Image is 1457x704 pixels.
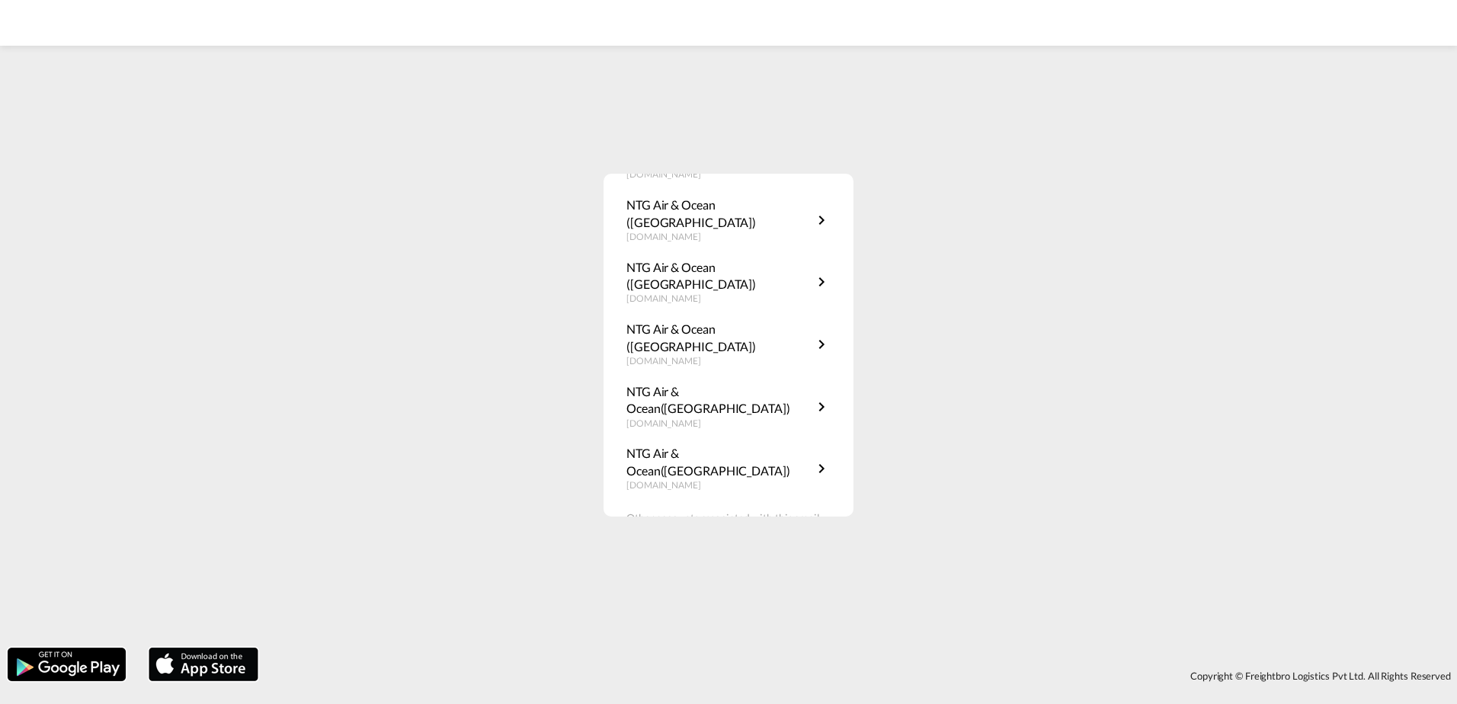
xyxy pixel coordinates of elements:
p: NTG Air & Ocean ([GEOGRAPHIC_DATA]) [626,321,812,355]
p: NTG Air & Ocean ([GEOGRAPHIC_DATA]) [626,259,812,293]
md-icon: icon-chevron-right [812,273,831,291]
md-icon: icon-chevron-right [812,398,831,416]
p: [DOMAIN_NAME] [626,168,754,181]
div: Copyright © Freightbro Logistics Pvt Ltd. All Rights Reserved [266,663,1457,689]
p: [DOMAIN_NAME] [626,418,812,430]
md-icon: icon-chevron-right [812,459,831,478]
p: [DOMAIN_NAME] [626,231,812,244]
p: NTG Air & Ocean([GEOGRAPHIC_DATA]) [626,383,812,418]
md-icon: icon-chevron-right [812,211,831,229]
p: [DOMAIN_NAME] [626,355,812,368]
a: NTG Air & Ocean ([GEOGRAPHIC_DATA])[DOMAIN_NAME] [626,321,831,368]
p: [DOMAIN_NAME] [626,293,812,306]
img: google.png [6,646,127,683]
img: apple.png [147,646,260,683]
p: [DOMAIN_NAME] [626,479,812,492]
p: NTG Air & Ocean([GEOGRAPHIC_DATA]) [626,445,812,479]
a: NTG Air & Ocean([GEOGRAPHIC_DATA])[DOMAIN_NAME] [626,445,831,492]
a: NTG Air & Ocean([GEOGRAPHIC_DATA])[DOMAIN_NAME] [626,383,831,430]
p: Other accounts associated with this email [626,510,831,526]
p: NTG Air & Ocean ([GEOGRAPHIC_DATA]) [626,197,812,231]
a: NTG Air & Ocean ([GEOGRAPHIC_DATA])[DOMAIN_NAME] [626,197,831,244]
md-icon: icon-chevron-right [812,335,831,354]
a: NTG Air & Ocean ([GEOGRAPHIC_DATA])[DOMAIN_NAME] [626,259,831,306]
